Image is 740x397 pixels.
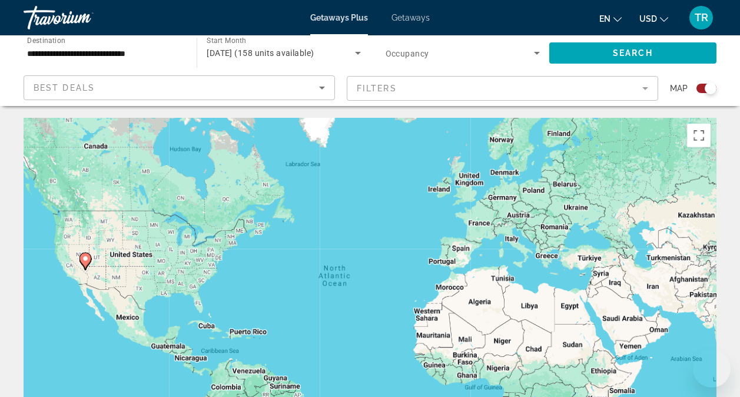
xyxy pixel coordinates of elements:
mat-select: Sort by [34,81,325,95]
span: en [599,14,610,24]
button: Change language [599,10,622,27]
iframe: Button to launch messaging window [693,350,731,388]
button: Toggle fullscreen view [687,124,711,147]
button: Filter [347,75,658,101]
span: Best Deals [34,83,95,92]
button: Search [549,42,716,64]
span: Start Month [207,37,246,45]
span: Destination [27,36,65,44]
a: Travorium [24,2,141,33]
a: Getaways Plus [310,13,368,22]
span: Map [670,80,688,97]
a: Getaways [391,13,430,22]
button: Change currency [639,10,668,27]
span: USD [639,14,657,24]
span: TR [695,12,708,24]
span: Search [613,48,653,58]
span: [DATE] (158 units available) [207,48,314,58]
button: User Menu [686,5,716,30]
span: Occupancy [386,49,429,58]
